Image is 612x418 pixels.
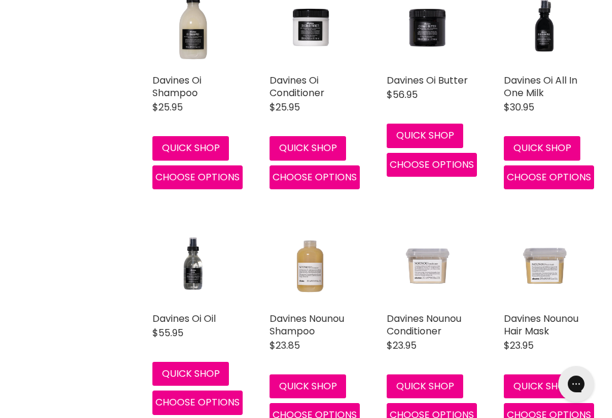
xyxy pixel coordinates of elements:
[387,225,468,306] img: Davines Nounou Conditioner
[552,362,600,406] iframe: Gorgias live chat messenger
[270,339,300,352] span: $23.85
[387,339,417,352] span: $23.95
[504,73,577,100] a: Davines Oi All In One Milk
[152,225,234,306] img: Davines Oi Oil
[155,170,240,184] span: Choose options
[152,73,201,100] a: Davines Oi Shampoo
[152,362,229,386] button: Quick shop
[504,339,534,352] span: $23.95
[387,374,463,398] button: Quick shop
[270,374,346,398] button: Quick shop
[270,136,346,160] button: Quick shop
[387,124,463,147] button: Quick shop
[504,100,534,114] span: $30.95
[152,136,229,160] button: Quick shop
[152,165,243,189] button: Choose options
[155,395,240,409] span: Choose options
[387,312,461,338] a: Davines Nounou Conditioner
[152,326,183,340] span: $55.95
[504,374,580,398] button: Quick shop
[152,100,183,114] span: $25.95
[270,100,300,114] span: $25.95
[504,136,580,160] button: Quick shop
[270,225,351,306] img: Davines Nounou Shampoo
[387,88,418,102] span: $56.95
[387,153,477,177] button: Choose options
[152,312,216,325] a: Davines Oi Oil
[504,165,594,189] button: Choose options
[273,170,357,184] span: Choose options
[270,165,360,189] button: Choose options
[152,391,243,414] button: Choose options
[504,225,585,306] img: Davines Nounou Hair Mask
[387,73,468,87] a: Davines Oi Butter
[504,312,579,338] a: Davines Nounou Hair Mask
[507,170,591,184] span: Choose options
[390,158,474,171] span: Choose options
[270,73,325,100] a: Davines Oi Conditioner
[270,312,344,338] a: Davines Nounou Shampoo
